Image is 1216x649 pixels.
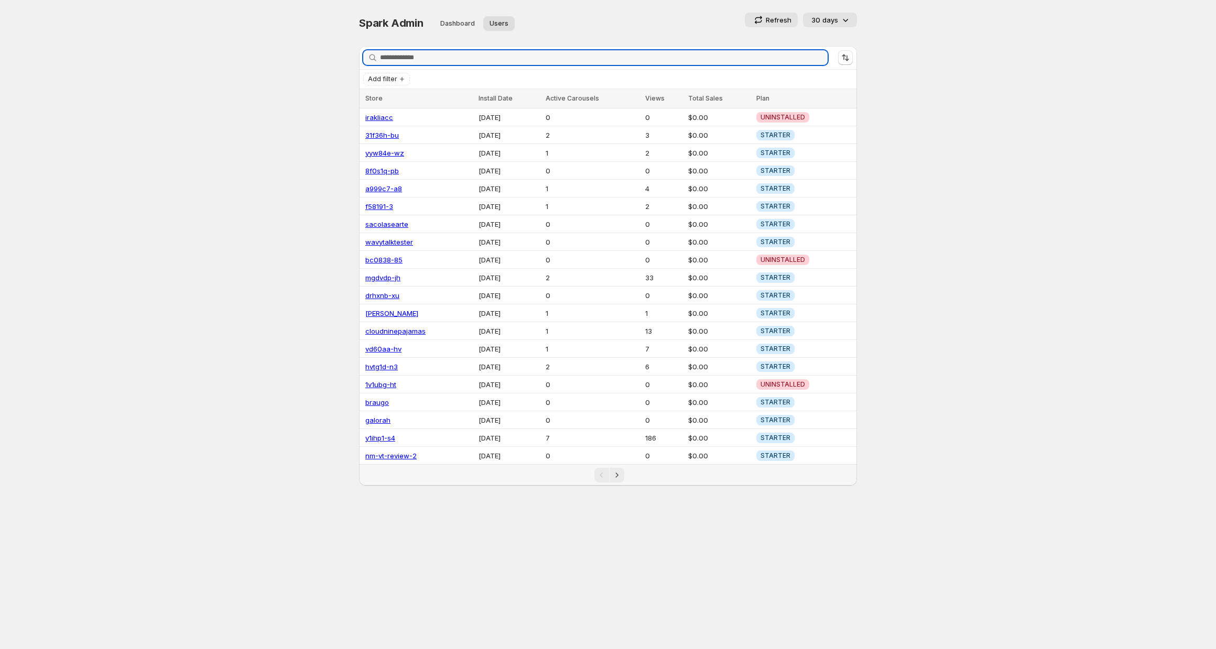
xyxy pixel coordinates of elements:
[642,393,685,411] td: 0
[475,233,542,251] td: [DATE]
[685,233,753,251] td: $0.00
[761,220,790,228] span: STARTER
[685,411,753,429] td: $0.00
[761,131,790,139] span: STARTER
[490,19,508,28] span: Users
[475,287,542,304] td: [DATE]
[542,358,642,376] td: 2
[365,113,393,122] a: irakliacc
[685,429,753,447] td: $0.00
[542,411,642,429] td: 0
[542,180,642,197] td: 1
[475,162,542,180] td: [DATE]
[761,167,790,175] span: STARTER
[365,291,399,300] a: drhxnb-xu
[365,362,398,371] a: hvtg1d-n3
[745,13,798,27] button: Refresh
[642,215,685,233] td: 0
[542,304,642,322] td: 1
[542,197,642,215] td: 1
[542,269,642,287] td: 2
[475,251,542,269] td: [DATE]
[483,16,515,31] button: User management
[642,376,685,393] td: 0
[475,429,542,447] td: [DATE]
[761,256,805,264] span: UNINSTALLED
[642,287,685,304] td: 0
[359,17,424,29] span: Spark Admin
[685,269,753,287] td: $0.00
[761,398,790,406] span: STARTER
[365,309,418,317] a: [PERSON_NAME]
[368,75,397,83] span: Add filter
[756,94,769,102] span: Plan
[685,197,753,215] td: $0.00
[685,162,753,180] td: $0.00
[685,376,753,393] td: $0.00
[475,358,542,376] td: [DATE]
[365,327,426,335] a: cloudninepajamas
[685,358,753,376] td: $0.00
[475,322,542,340] td: [DATE]
[642,233,685,251] td: 0
[685,180,753,197] td: $0.00
[761,345,790,353] span: STARTER
[542,340,642,358] td: 1
[642,429,685,447] td: 186
[761,416,790,424] span: STARTER
[761,380,805,389] span: UNINSTALLED
[688,94,723,102] span: Total Sales
[685,126,753,144] td: $0.00
[475,180,542,197] td: [DATE]
[542,322,642,340] td: 1
[475,197,542,215] td: [DATE]
[475,215,542,233] td: [DATE]
[685,215,753,233] td: $0.00
[685,393,753,411] td: $0.00
[542,162,642,180] td: 0
[542,144,642,162] td: 1
[365,452,417,460] a: nm-vt-review-2
[685,340,753,358] td: $0.00
[685,304,753,322] td: $0.00
[685,322,753,340] td: $0.00
[542,126,642,144] td: 2
[365,345,401,353] a: vd60aa-hv
[642,108,685,126] td: 0
[365,184,402,193] a: a999c7-a8
[803,13,857,27] button: 30 days
[475,304,542,322] td: [DATE]
[365,149,404,157] a: yyw84e-wz
[642,340,685,358] td: 7
[365,220,408,228] a: sacolasearte
[359,464,857,486] nav: Pagination
[365,131,399,139] a: 31f36h-bu
[475,126,542,144] td: [DATE]
[761,273,790,282] span: STARTER
[642,358,685,376] td: 6
[838,50,853,65] button: Sort the results
[642,447,685,465] td: 0
[642,126,685,144] td: 3
[475,144,542,162] td: [DATE]
[761,113,805,122] span: UNINSTALLED
[642,411,685,429] td: 0
[365,380,396,389] a: 1v1ubg-ht
[475,108,542,126] td: [DATE]
[365,94,383,102] span: Store
[542,215,642,233] td: 0
[761,309,790,317] span: STARTER
[642,162,685,180] td: 0
[365,416,390,424] a: galorah
[685,108,753,126] td: $0.00
[642,197,685,215] td: 2
[475,393,542,411] td: [DATE]
[365,256,403,264] a: bc0838-85
[610,468,624,482] button: Next
[475,411,542,429] td: [DATE]
[642,269,685,287] td: 33
[685,287,753,304] td: $0.00
[542,251,642,269] td: 0
[642,180,685,197] td: 4
[761,434,790,442] span: STARTER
